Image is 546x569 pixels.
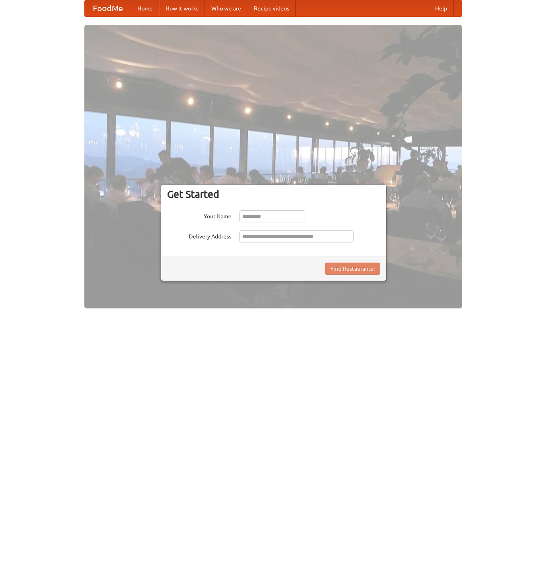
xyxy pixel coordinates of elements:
[85,0,131,16] a: FoodMe
[167,188,380,200] h3: Get Started
[205,0,247,16] a: Who we are
[131,0,159,16] a: Home
[429,0,454,16] a: Help
[325,263,380,275] button: Find Restaurants!
[159,0,205,16] a: How it works
[247,0,296,16] a: Recipe videos
[167,210,231,220] label: Your Name
[167,230,231,240] label: Delivery Address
